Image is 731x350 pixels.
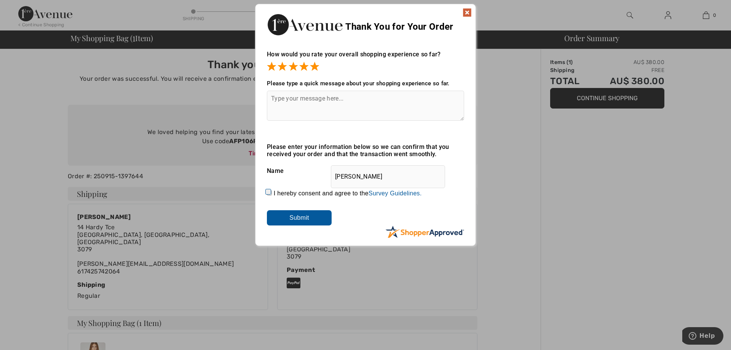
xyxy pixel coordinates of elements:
[267,210,332,225] input: Submit
[17,5,33,12] span: Help
[267,161,464,181] div: Name
[345,21,453,32] span: Thank You for Your Order
[463,8,472,17] img: x
[274,190,422,197] label: I hereby consent and agree to the
[267,12,343,37] img: Thank You for Your Order
[267,80,464,87] div: Please type a quick message about your shopping experience so far.
[369,190,422,197] a: Survey Guidelines.
[267,43,464,72] div: How would you rate your overall shopping experience so far?
[267,143,464,158] div: Please enter your information below so we can confirm that you received your order and that the t...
